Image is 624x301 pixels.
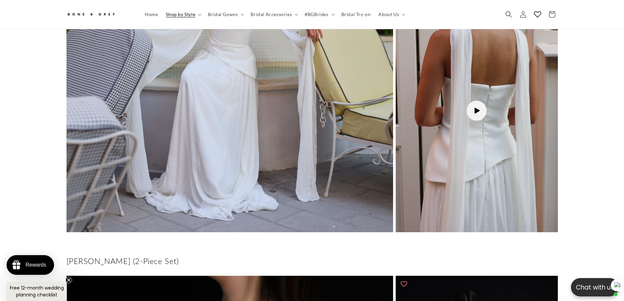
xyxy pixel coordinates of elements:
[305,11,328,17] span: #BGBrides
[204,8,247,21] summary: Bridal Gowns
[166,11,195,17] span: Shop by Style
[208,11,238,17] span: Bridal Gowns
[337,8,375,21] a: Bridal Try-on
[7,282,67,301] div: Free 12-month wedding planning checklistClose teaser
[162,8,204,21] summary: Shop by Style
[501,7,516,22] summary: Search
[141,8,162,21] a: Home
[301,8,337,21] summary: #BGBrides
[10,285,64,298] span: Free 12-month wedding planning checklist
[571,283,619,292] p: Chat with us
[571,278,619,296] button: Open chatbox
[26,262,46,268] div: Rewards
[64,7,134,22] a: Bone and Grey Bridal
[66,256,558,266] h2: [PERSON_NAME] (2-Piece Set)
[145,11,158,17] span: Home
[251,11,292,17] span: Bridal Accessories
[374,8,408,21] summary: About Us
[397,277,410,291] button: Add to wishlist
[341,11,371,17] span: Bridal Try-on
[378,11,399,17] span: About Us
[66,277,72,283] button: Close teaser
[66,9,116,20] img: Bone and Grey Bridal
[247,8,301,21] summary: Bridal Accessories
